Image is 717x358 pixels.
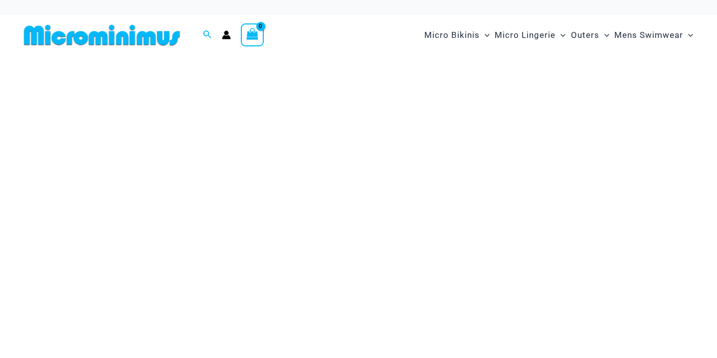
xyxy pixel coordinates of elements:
[683,22,693,48] span: Menu Toggle
[422,20,492,50] a: Micro BikinisMenu ToggleMenu Toggle
[222,30,231,39] a: Account icon link
[480,22,490,48] span: Menu Toggle
[612,20,696,50] a: Mens SwimwearMenu ToggleMenu Toggle
[614,22,683,48] span: Mens Swimwear
[492,20,568,50] a: Micro LingerieMenu ToggleMenu Toggle
[599,22,609,48] span: Menu Toggle
[568,20,612,50] a: OutersMenu ToggleMenu Toggle
[495,22,555,48] span: Micro Lingerie
[424,22,480,48] span: Micro Bikinis
[241,23,264,46] a: View Shopping Cart, empty
[203,29,212,41] a: Search icon link
[20,24,184,46] img: MM SHOP LOGO FLAT
[555,22,565,48] span: Menu Toggle
[571,22,599,48] span: Outers
[420,18,697,52] nav: Site Navigation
